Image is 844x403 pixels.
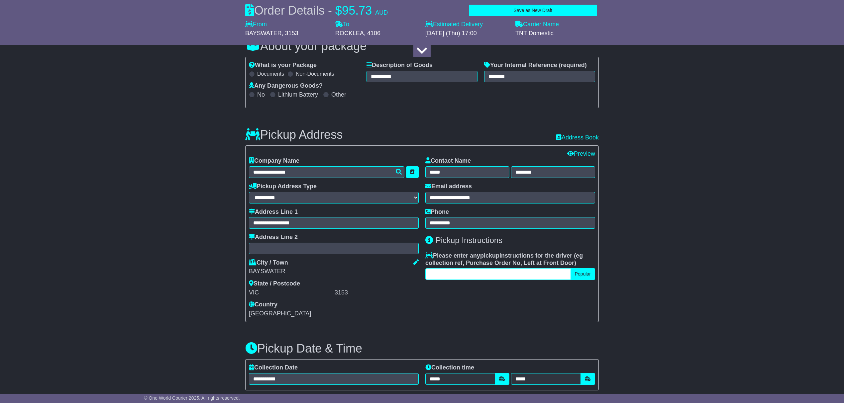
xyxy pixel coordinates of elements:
span: pickup [480,252,499,259]
label: Documents [257,71,284,77]
label: Company Name [249,157,299,165]
span: eg collection ref, Purchase Order No, Left at Front Door [425,252,583,266]
label: Address Line 2 [249,234,298,241]
label: Email address [425,183,472,190]
div: TNT Domestic [515,30,599,37]
div: [DATE] (Thu) 17:00 [425,30,509,37]
label: Collection time [425,364,474,371]
label: Other [331,91,346,99]
span: 95.73 [342,4,372,17]
label: Description of Goods [367,62,433,69]
button: Popular [571,268,595,280]
h3: About your package [245,40,599,53]
label: Please enter any instructions for the driver ( ) [425,252,595,267]
button: Save as New Draft [469,5,597,16]
label: To [335,21,349,28]
span: ROCKLEA [335,30,364,37]
label: No [257,91,265,99]
label: Any Dangerous Goods? [249,82,323,90]
label: What is your Package [249,62,317,69]
div: Order Details - [245,3,388,18]
label: Country [249,301,277,308]
span: [GEOGRAPHIC_DATA] [249,310,311,317]
label: Carrier Name [515,21,559,28]
label: City / Town [249,259,288,267]
span: , 4106 [364,30,380,37]
span: , 3153 [282,30,298,37]
a: Address Book [556,134,599,141]
div: BAYSWATER [249,268,419,275]
label: Your Internal Reference (required) [484,62,587,69]
a: Preview [567,150,595,157]
label: Collection Date [249,364,298,371]
h3: Pickup Date & Time [245,342,599,355]
span: BAYSWATER [245,30,282,37]
h3: Pickup Address [245,128,343,141]
label: Estimated Delivery [425,21,509,28]
span: Pickup Instructions [436,236,502,245]
label: Non-Documents [296,71,334,77]
span: AUD [375,9,388,16]
label: Address Line 1 [249,208,298,216]
label: State / Postcode [249,280,300,287]
span: $ [335,4,342,17]
label: Lithium Battery [278,91,318,99]
div: 3153 [335,289,419,296]
div: VIC [249,289,333,296]
label: Phone [425,208,449,216]
label: Pickup Address Type [249,183,317,190]
label: Contact Name [425,157,471,165]
span: © One World Courier 2025. All rights reserved. [144,395,240,401]
label: From [245,21,267,28]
